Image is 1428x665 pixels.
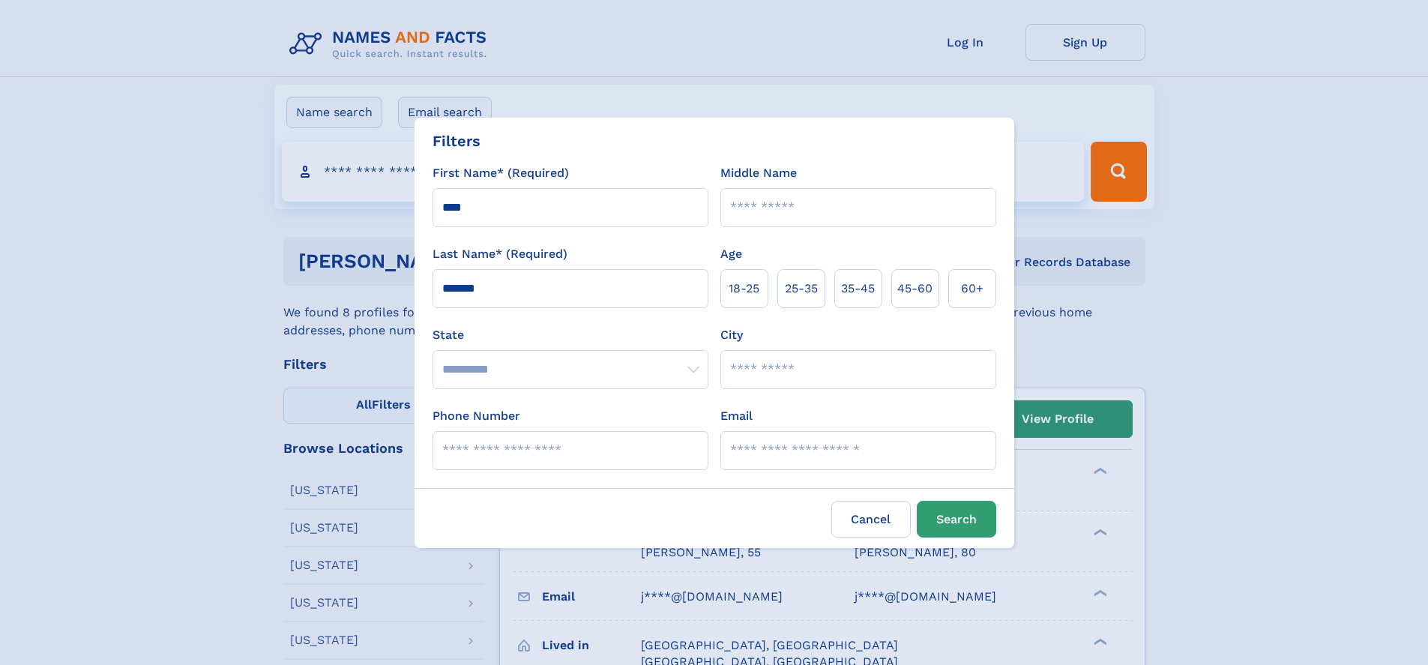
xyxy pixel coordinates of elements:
[961,280,983,298] span: 60+
[917,501,996,538] button: Search
[433,164,569,182] label: First Name* (Required)
[720,326,743,344] label: City
[720,245,742,263] label: Age
[433,130,480,152] div: Filters
[720,164,797,182] label: Middle Name
[720,407,753,425] label: Email
[841,280,875,298] span: 35‑45
[785,280,818,298] span: 25‑35
[433,245,567,263] label: Last Name* (Required)
[831,501,911,538] label: Cancel
[897,280,933,298] span: 45‑60
[729,280,759,298] span: 18‑25
[433,407,520,425] label: Phone Number
[433,326,708,344] label: State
